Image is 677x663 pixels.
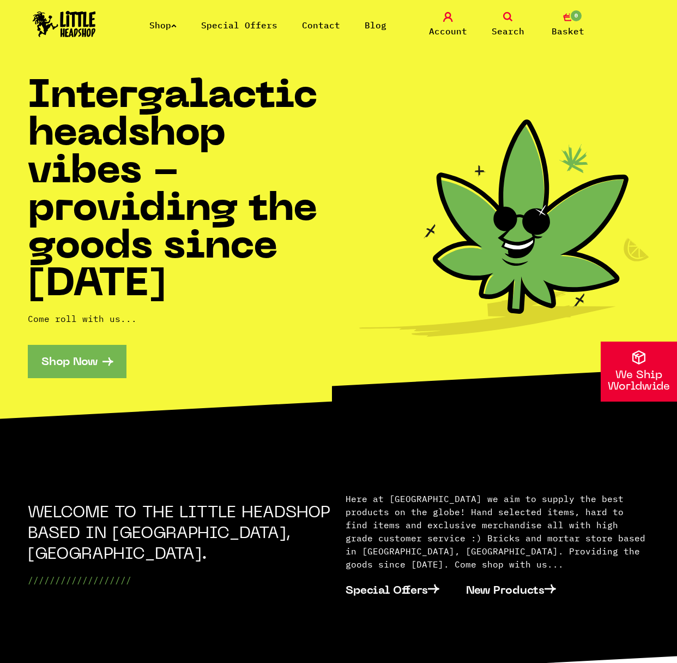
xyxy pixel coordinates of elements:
a: Special Offers [346,574,453,606]
p: /////////////////// [28,574,332,587]
a: Shop [149,20,177,31]
a: Special Offers [201,20,277,31]
a: 0 Basket [541,12,595,38]
a: Shop Now [28,345,126,378]
h2: WELCOME TO THE LITTLE HEADSHOP BASED IN [GEOGRAPHIC_DATA], [GEOGRAPHIC_DATA]. [28,503,332,565]
img: Little Head Shop Logo [33,11,96,37]
h1: Intergalactic headshop vibes - providing the goods since [DATE] [28,79,338,304]
p: Here at [GEOGRAPHIC_DATA] we aim to supply the best products on the globe! Hand selected items, h... [346,492,650,571]
a: Search [481,12,535,38]
a: Contact [302,20,340,31]
span: Account [429,25,467,38]
span: Basket [552,25,584,38]
a: Blog [365,20,386,31]
a: New Products [466,574,570,606]
span: 0 [570,9,583,22]
p: We Ship Worldwide [601,370,677,393]
p: Come roll with us... [28,312,338,325]
span: Search [492,25,524,38]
